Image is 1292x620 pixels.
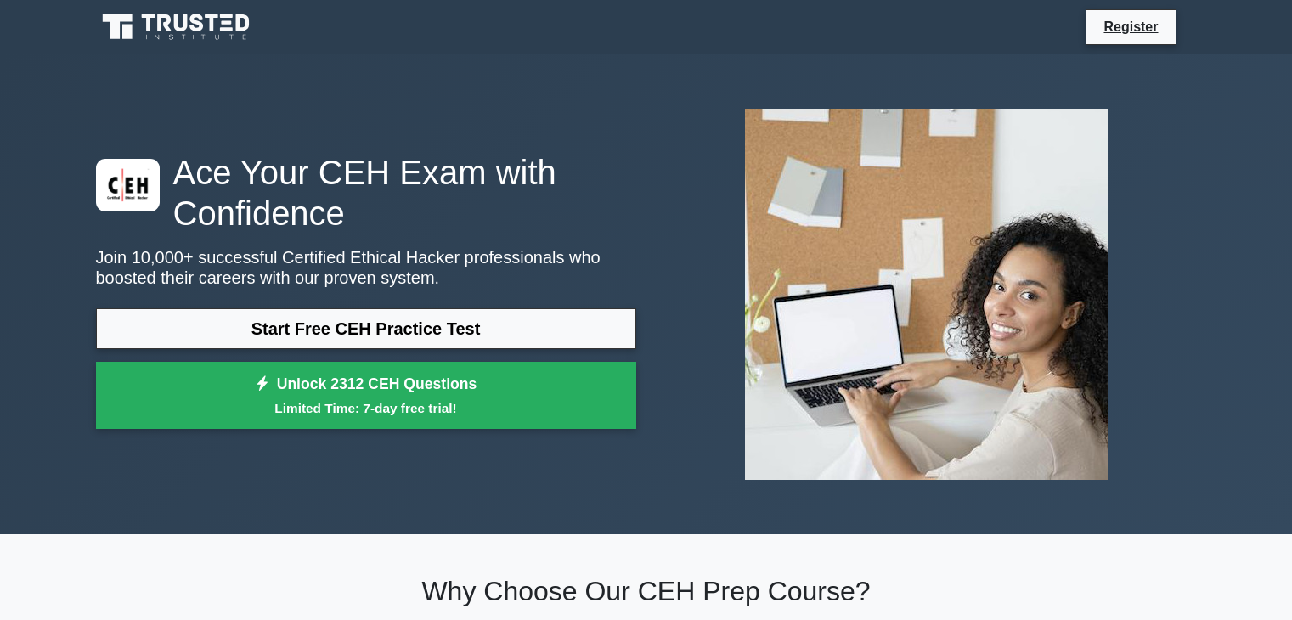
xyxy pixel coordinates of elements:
[117,398,615,418] small: Limited Time: 7-day free trial!
[96,575,1197,607] h2: Why Choose Our CEH Prep Course?
[96,247,636,288] p: Join 10,000+ successful Certified Ethical Hacker professionals who boosted their careers with our...
[96,308,636,349] a: Start Free CEH Practice Test
[1093,16,1168,37] a: Register
[96,152,636,234] h1: Ace Your CEH Exam with Confidence
[96,362,636,430] a: Unlock 2312 CEH QuestionsLimited Time: 7-day free trial!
